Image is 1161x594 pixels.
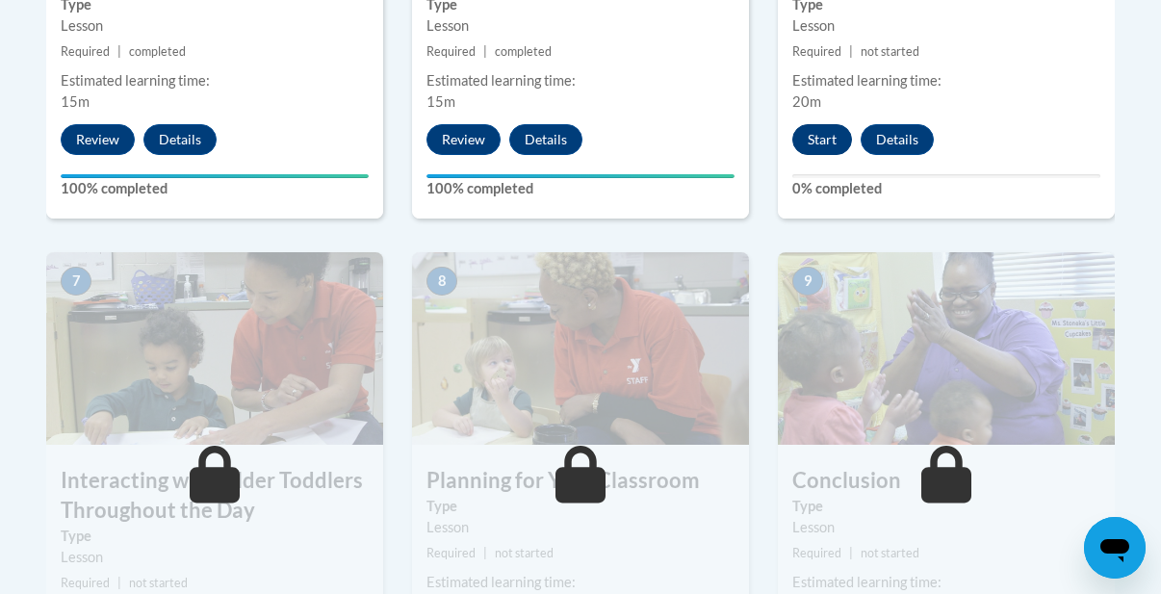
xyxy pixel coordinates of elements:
[61,178,369,199] label: 100% completed
[792,93,821,110] span: 20m
[61,15,369,37] div: Lesson
[792,572,1100,593] div: Estimated learning time:
[483,546,487,560] span: |
[117,576,121,590] span: |
[412,252,749,445] img: Course Image
[426,93,455,110] span: 15m
[426,496,735,517] label: Type
[426,546,476,560] span: Required
[792,15,1100,37] div: Lesson
[426,70,735,91] div: Estimated learning time:
[426,44,476,59] span: Required
[495,546,554,560] span: not started
[792,546,841,560] span: Required
[792,124,852,155] button: Start
[792,44,841,59] span: Required
[426,15,735,37] div: Lesson
[61,93,90,110] span: 15m
[792,70,1100,91] div: Estimated learning time:
[412,466,749,496] h3: Planning for Your Classroom
[61,267,91,296] span: 7
[117,44,121,59] span: |
[861,546,919,560] span: not started
[861,124,934,155] button: Details
[129,44,186,59] span: completed
[792,267,823,296] span: 9
[792,178,1100,199] label: 0% completed
[61,547,369,568] div: Lesson
[778,252,1115,445] img: Course Image
[426,178,735,199] label: 100% completed
[792,496,1100,517] label: Type
[1084,517,1146,579] iframe: Button to launch messaging window
[61,124,135,155] button: Review
[61,44,110,59] span: Required
[61,70,369,91] div: Estimated learning time:
[509,124,582,155] button: Details
[129,576,188,590] span: not started
[143,124,217,155] button: Details
[778,466,1115,496] h3: Conclusion
[426,174,735,178] div: Your progress
[61,576,110,590] span: Required
[849,546,853,560] span: |
[483,44,487,59] span: |
[861,44,919,59] span: not started
[426,124,501,155] button: Review
[46,466,383,526] h3: Interacting with Older Toddlers Throughout the Day
[426,572,735,593] div: Estimated learning time:
[792,517,1100,538] div: Lesson
[849,44,853,59] span: |
[61,174,369,178] div: Your progress
[61,526,369,547] label: Type
[426,267,457,296] span: 8
[495,44,552,59] span: completed
[46,252,383,445] img: Course Image
[426,517,735,538] div: Lesson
